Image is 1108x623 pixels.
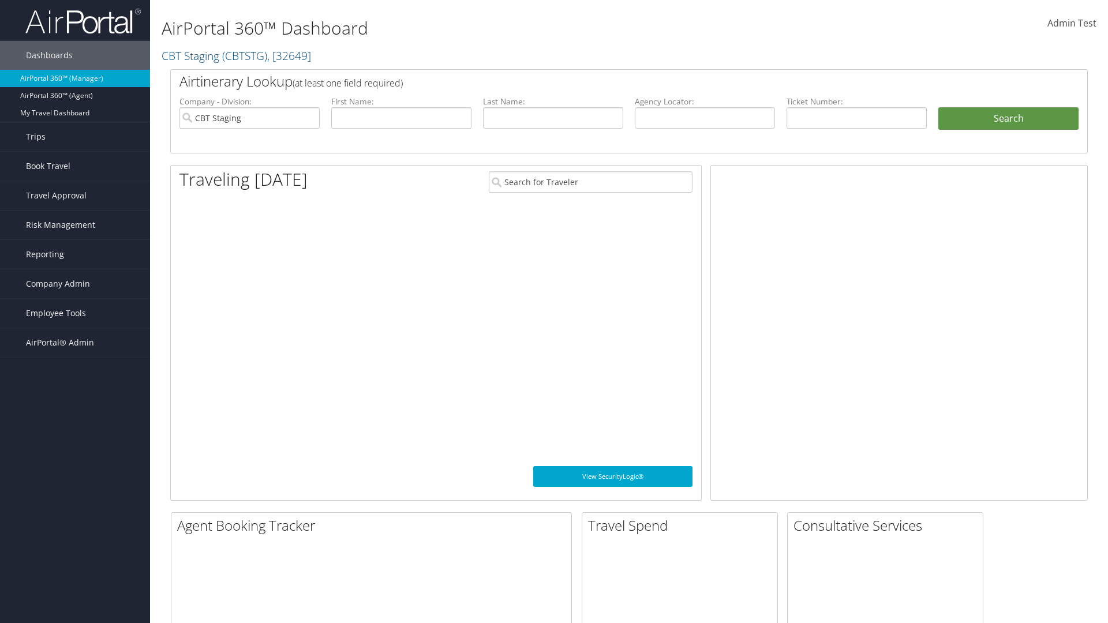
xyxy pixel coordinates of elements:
span: Travel Approval [26,181,87,210]
label: Agency Locator: [635,96,775,107]
span: Risk Management [26,211,95,239]
h2: Consultative Services [793,516,983,535]
a: CBT Staging [162,48,311,63]
h2: Airtinerary Lookup [179,72,1002,91]
span: Book Travel [26,152,70,181]
span: ( CBTSTG ) [222,48,267,63]
h2: Travel Spend [588,516,777,535]
span: Company Admin [26,269,90,298]
span: Admin Test [1047,17,1096,29]
a: View SecurityLogic® [533,466,692,487]
span: Dashboards [26,41,73,70]
label: First Name: [331,96,471,107]
span: Employee Tools [26,299,86,328]
img: airportal-logo.png [25,7,141,35]
label: Ticket Number: [787,96,927,107]
label: Company - Division: [179,96,320,107]
h1: Traveling [DATE] [179,167,308,192]
input: Search for Traveler [489,171,692,193]
label: Last Name: [483,96,623,107]
span: Reporting [26,240,64,269]
span: Trips [26,122,46,151]
a: Admin Test [1047,6,1096,42]
span: AirPortal® Admin [26,328,94,357]
span: (at least one field required) [293,77,403,89]
h2: Agent Booking Tracker [177,516,571,535]
button: Search [938,107,1079,130]
h1: AirPortal 360™ Dashboard [162,16,785,40]
span: , [ 32649 ] [267,48,311,63]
